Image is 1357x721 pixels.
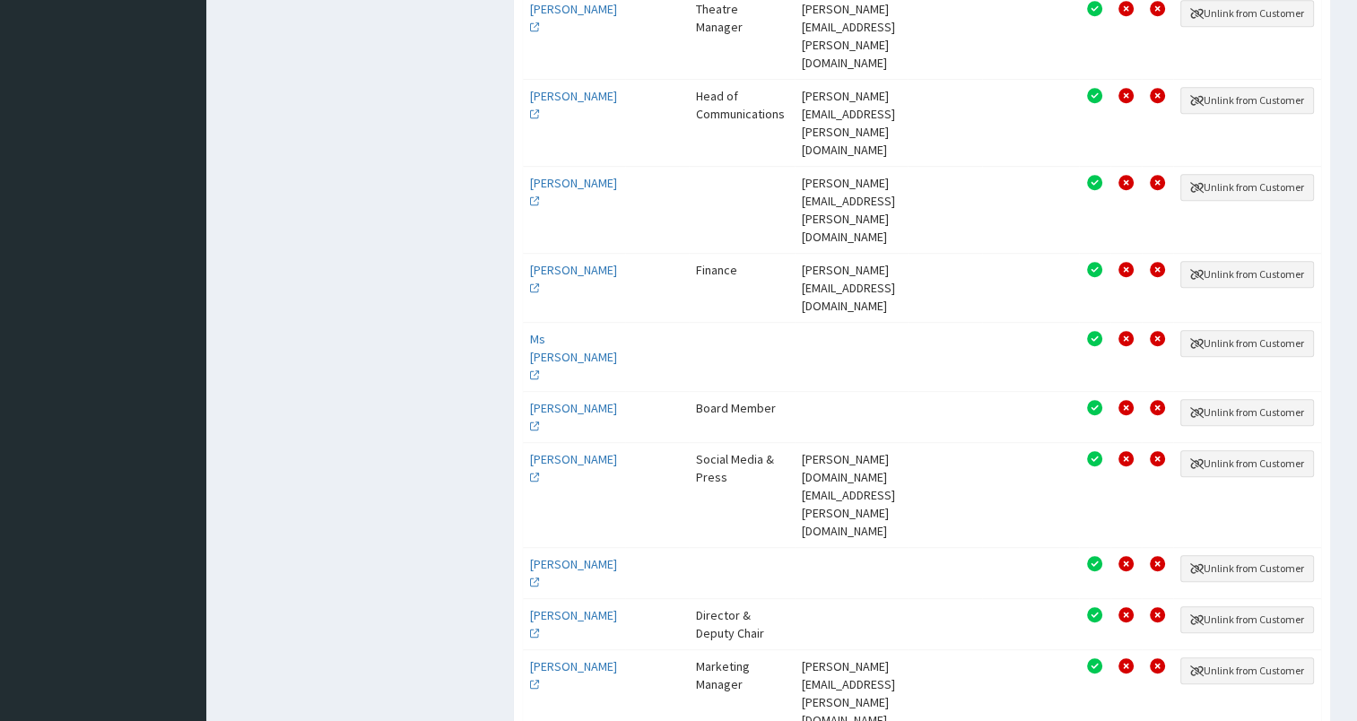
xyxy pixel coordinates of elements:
td: Social Media & Press [689,442,795,547]
a: Ms [PERSON_NAME] [530,331,617,383]
button: Unlink from Customer [1180,606,1314,633]
td: Finance [689,253,795,322]
a: [PERSON_NAME] [530,400,617,434]
a: [PERSON_NAME] [530,451,617,485]
td: [PERSON_NAME][EMAIL_ADDRESS][DOMAIN_NAME] [795,253,908,322]
td: [PERSON_NAME][DOMAIN_NAME][EMAIL_ADDRESS][PERSON_NAME][DOMAIN_NAME] [795,442,908,547]
td: [PERSON_NAME][EMAIL_ADDRESS][PERSON_NAME][DOMAIN_NAME] [795,79,908,166]
td: Director & Deputy Chair [689,598,795,649]
button: Unlink from Customer [1180,330,1314,357]
td: Board Member [689,391,795,442]
button: Unlink from Customer [1180,450,1314,477]
button: Unlink from Customer [1180,87,1314,114]
button: Unlink from Customer [1180,399,1314,426]
a: [PERSON_NAME] [530,1,617,35]
a: [PERSON_NAME] [530,262,617,296]
button: Unlink from Customer [1180,174,1314,201]
td: Head of Communications [689,79,795,166]
button: Unlink from Customer [1180,555,1314,582]
a: [PERSON_NAME] [530,556,617,590]
button: Unlink from Customer [1180,261,1314,288]
button: Unlink from Customer [1180,657,1314,684]
a: [PERSON_NAME] [530,607,617,641]
a: [PERSON_NAME] [530,175,617,209]
td: [PERSON_NAME][EMAIL_ADDRESS][PERSON_NAME][DOMAIN_NAME] [795,166,908,253]
a: [PERSON_NAME] [530,88,617,122]
a: [PERSON_NAME] [530,658,617,692]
